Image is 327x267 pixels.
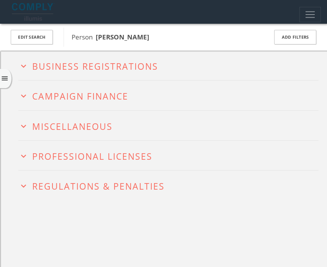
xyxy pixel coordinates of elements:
button: Add Filters [274,30,316,45]
i: expand_more [18,121,29,131]
i: expand_more [18,181,29,191]
button: expand_moreRegulations & Penalties [18,179,319,191]
button: expand_moreMiscellaneous [18,120,319,131]
img: illumis [12,3,55,21]
button: expand_moreProfessional Licenses [18,149,319,161]
span: Professional Licenses [32,150,152,162]
i: expand_more [18,91,29,101]
span: Miscellaneous [32,120,113,133]
i: menu [1,75,9,83]
span: Regulations & Penalties [32,180,165,192]
span: Campaign Finance [32,90,128,102]
i: expand_more [18,151,29,161]
button: Edit Search [11,30,53,45]
i: expand_more [18,61,29,71]
b: [PERSON_NAME] [96,33,149,41]
button: expand_moreCampaign Finance [18,89,319,101]
span: Business Registrations [32,60,158,72]
button: expand_moreBusiness Registrations [18,59,319,71]
button: Toggle navigation [299,7,321,22]
span: Person [72,33,149,41]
